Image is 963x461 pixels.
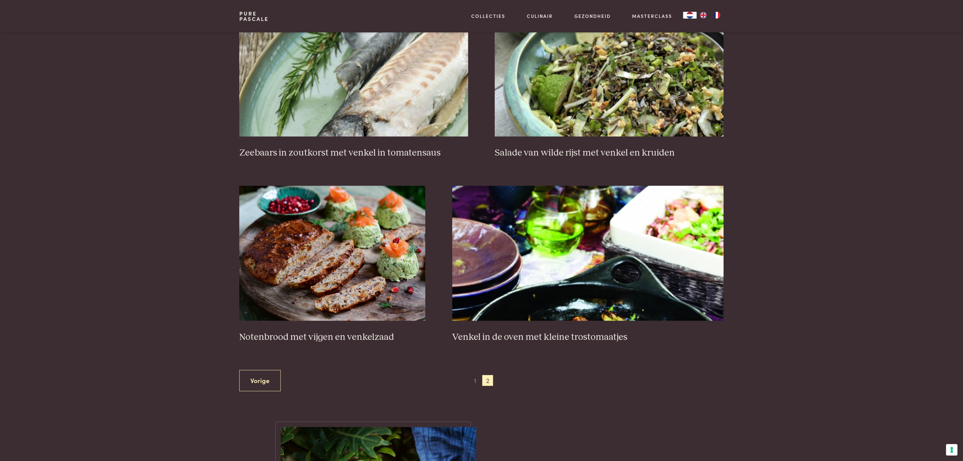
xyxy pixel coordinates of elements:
a: FR [710,12,724,19]
aside: Language selected: Nederlands [683,12,724,19]
h3: Venkel in de oven met kleine trostomaatjes [452,332,724,344]
h3: Zeebaars in zoutkorst met venkel in tomatensaus [239,147,468,159]
h3: Notenbrood met vijgen en venkelzaad [239,332,425,344]
img: Zeebaars in zoutkorst met venkel in tomatensaus [239,2,468,137]
a: Salade van wilde rijst met venkel en kruiden Salade van wilde rijst met venkel en kruiden [495,2,723,159]
h3: Salade van wilde rijst met venkel en kruiden [495,147,723,159]
button: Uw voorkeuren voor toestemming voor trackingtechnologieën [946,444,958,456]
a: Notenbrood met vijgen en venkelzaad Notenbrood met vijgen en venkelzaad [239,186,425,343]
a: Zeebaars in zoutkorst met venkel in tomatensaus Zeebaars in zoutkorst met venkel in tomatensaus [239,2,468,159]
a: Masterclass [632,12,672,20]
a: Vorige [239,370,281,391]
div: Language [683,12,697,19]
a: Gezondheid [574,12,611,20]
img: Salade van wilde rijst met venkel en kruiden [495,2,723,137]
a: Culinair [527,12,553,20]
a: PurePascale [239,11,269,22]
a: Venkel in de oven met kleine trostomaatjes Venkel in de oven met kleine trostomaatjes [452,186,724,343]
a: Collecties [472,12,506,20]
a: NL [683,12,697,19]
ul: Language list [697,12,724,19]
a: EN [697,12,710,19]
img: Notenbrood met vijgen en venkelzaad [239,186,425,321]
span: 2 [482,375,493,386]
span: 1 [470,375,481,386]
img: Venkel in de oven met kleine trostomaatjes [452,186,724,321]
